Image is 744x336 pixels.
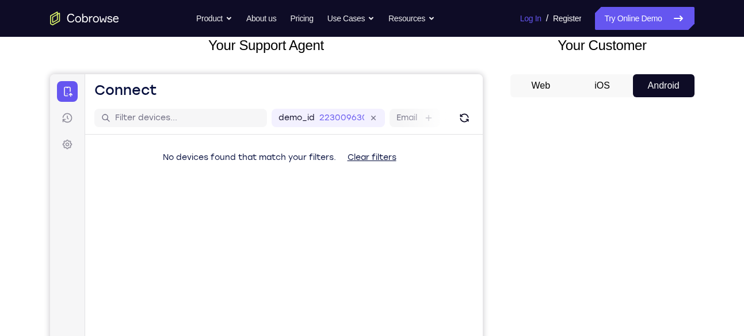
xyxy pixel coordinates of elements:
[510,74,572,97] button: Web
[246,7,276,30] a: About us
[553,7,581,30] a: Register
[520,7,541,30] a: Log In
[50,35,483,56] h2: Your Support Agent
[510,35,695,56] h2: Your Customer
[633,74,695,97] button: Android
[288,72,356,95] button: Clear filters
[327,7,375,30] button: Use Cases
[50,12,119,25] a: Go to the home page
[595,7,694,30] a: Try Online Demo
[290,7,313,30] a: Pricing
[571,74,633,97] button: iOS
[388,7,435,30] button: Resources
[113,78,286,88] span: No devices found that match your filters.
[196,7,232,30] button: Product
[546,12,548,25] span: /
